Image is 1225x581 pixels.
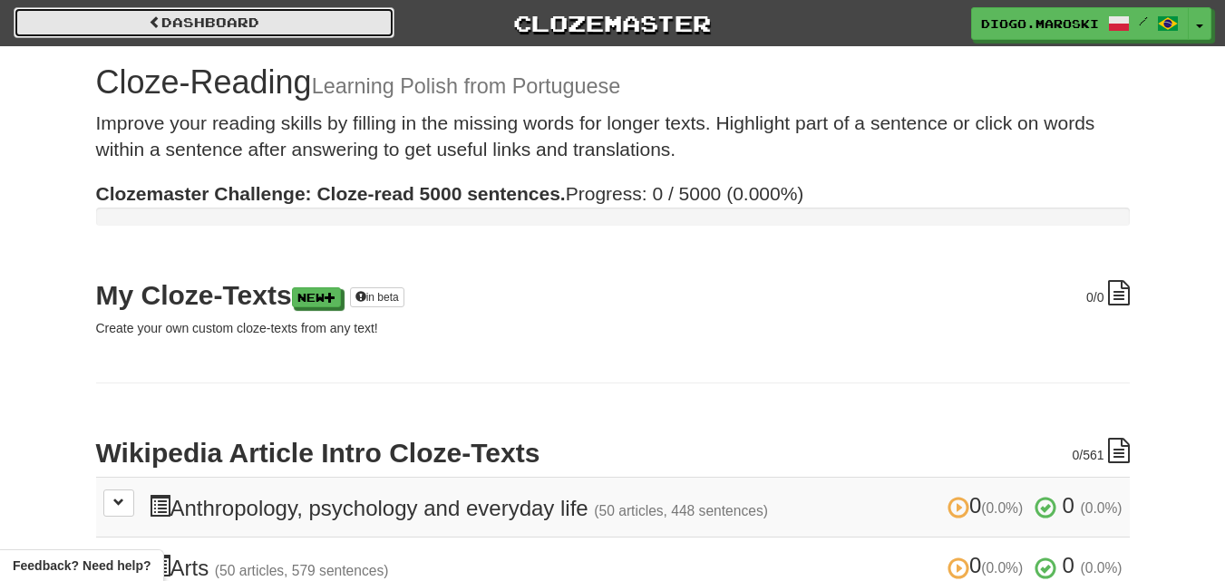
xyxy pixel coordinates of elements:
small: Learning Polish from Portuguese [312,74,621,98]
span: 0 [1072,448,1079,462]
small: (0.0%) [981,560,1023,576]
a: Dashboard [14,7,394,38]
span: Progress: 0 / 5000 (0.000%) [96,183,804,204]
small: (0.0%) [1081,560,1123,576]
h1: Cloze-Reading [96,64,1130,101]
a: New [292,287,341,307]
span: 0 [1063,553,1074,577]
p: Improve your reading skills by filling in the missing words for longer texts. Highlight part of a... [96,110,1130,163]
small: (0.0%) [1081,500,1123,516]
h2: Wikipedia Article Intro Cloze-Texts [96,438,1130,468]
small: (50 articles, 448 sentences) [594,503,768,518]
strong: Clozemaster Challenge: Cloze-read 5000 sentences. [96,183,566,204]
h3: Anthropology, psychology and everyday life [149,494,1123,520]
h3: Arts [149,554,1123,580]
div: /0 [1086,280,1129,306]
span: Open feedback widget [13,557,151,575]
a: Clozemaster [422,7,802,39]
span: 0 [1086,290,1094,305]
span: 0 [948,493,1029,518]
div: /561 [1072,438,1129,464]
span: 0 [948,553,1029,577]
span: 0 [1063,493,1074,518]
span: diogo.maroski [981,15,1099,32]
small: (50 articles, 579 sentences) [215,563,389,578]
a: diogo.maroski / [971,7,1189,40]
a: in beta [350,287,404,307]
span: / [1139,15,1148,27]
p: Create your own custom cloze-texts from any text! [96,319,1130,337]
h2: My Cloze-Texts [96,280,1130,310]
small: (0.0%) [981,500,1023,516]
